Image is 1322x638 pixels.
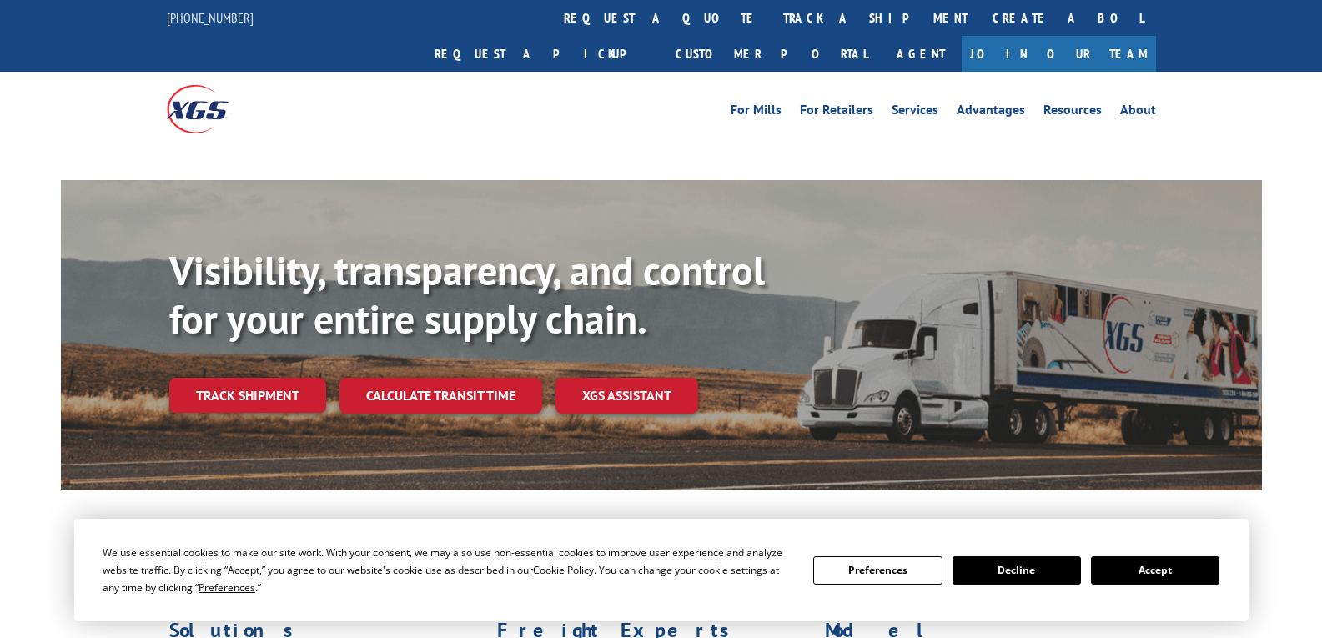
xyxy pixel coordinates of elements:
b: Visibility, transparency, and control for your entire supply chain. [169,244,765,344]
a: Agent [880,36,962,72]
a: Services [892,103,938,122]
button: Accept [1091,556,1219,585]
div: Cookie Consent Prompt [74,519,1249,621]
a: Advantages [957,103,1025,122]
a: Track shipment [169,378,326,413]
button: Preferences [813,556,942,585]
a: Calculate transit time [339,378,542,414]
a: About [1120,103,1156,122]
a: Resources [1043,103,1102,122]
div: We use essential cookies to make our site work. With your consent, we may also use non-essential ... [103,544,793,596]
a: For Mills [731,103,782,122]
a: Join Our Team [962,36,1156,72]
a: Customer Portal [663,36,880,72]
a: [PHONE_NUMBER] [167,9,254,26]
button: Decline [953,556,1081,585]
span: Preferences [199,580,255,595]
a: XGS ASSISTANT [555,378,698,414]
span: Cookie Policy [533,563,594,577]
a: For Retailers [800,103,873,122]
a: Request a pickup [422,36,663,72]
